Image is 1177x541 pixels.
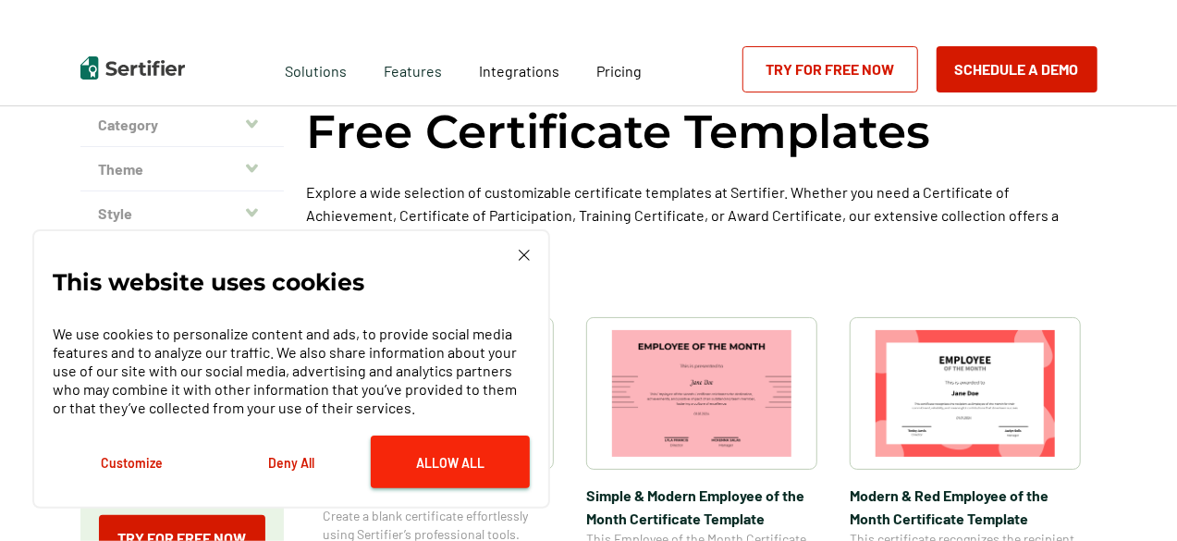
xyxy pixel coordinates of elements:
span: Solutions [285,57,347,80]
img: Cookie Popup Close [519,250,530,261]
button: Category [80,103,284,147]
span: Features [384,57,442,80]
img: Sertifier | Digital Credentialing Platform [80,56,185,80]
p: Explore a wide selection of customizable certificate templates at Sertifier. Whether you need a C... [307,180,1097,250]
a: Integrations [479,57,559,80]
button: Theme [80,147,284,191]
a: Try for Free Now [742,46,918,92]
p: This website uses cookies [53,273,364,291]
span: Integrations [479,62,559,80]
span: Modern & Red Employee of the Month Certificate Template [850,484,1081,530]
button: Schedule a Demo [937,46,1097,92]
span: Pricing [596,62,642,80]
button: Allow All [371,436,530,488]
img: Simple & Modern Employee of the Month Certificate Template [612,330,791,457]
button: Deny All [212,436,371,488]
h1: Free Certificate Templates [307,102,931,162]
span: Simple & Modern Employee of the Month Certificate Template [586,484,817,530]
a: Pricing [596,57,642,80]
p: We use cookies to personalize content and ads, to provide social media features and to analyze ou... [53,325,530,417]
button: Style [80,191,284,236]
button: Customize [53,436,212,488]
img: Modern & Red Employee of the Month Certificate Template [876,330,1055,457]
